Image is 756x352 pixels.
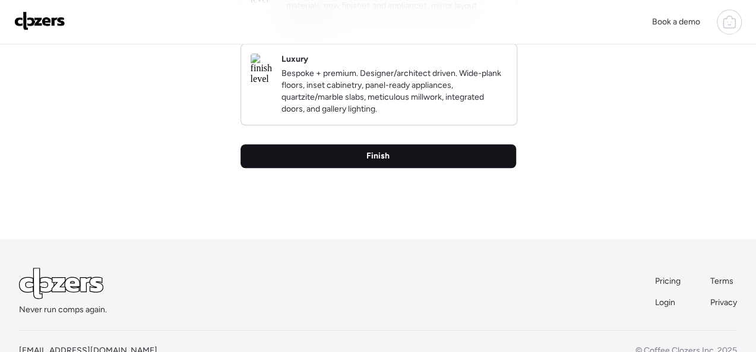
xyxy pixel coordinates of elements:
span: Terms [710,276,733,286]
img: Logo [14,11,65,30]
a: Privacy [710,297,737,309]
a: Login [655,297,682,309]
span: Finish [366,150,390,162]
img: Logo Light [19,268,103,299]
span: Privacy [710,297,737,307]
h2: Luxury [281,53,308,65]
a: Terms [710,275,737,287]
p: Bespoke + premium. Designer/architect driven. Wide-plank floors, inset cabinetry, panel-ready app... [281,68,507,115]
span: Pricing [655,276,681,286]
img: finish level [251,53,272,84]
span: Login [655,297,675,307]
span: Never run comps again. [19,304,107,316]
span: Book a demo [652,17,700,27]
a: Pricing [655,275,682,287]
